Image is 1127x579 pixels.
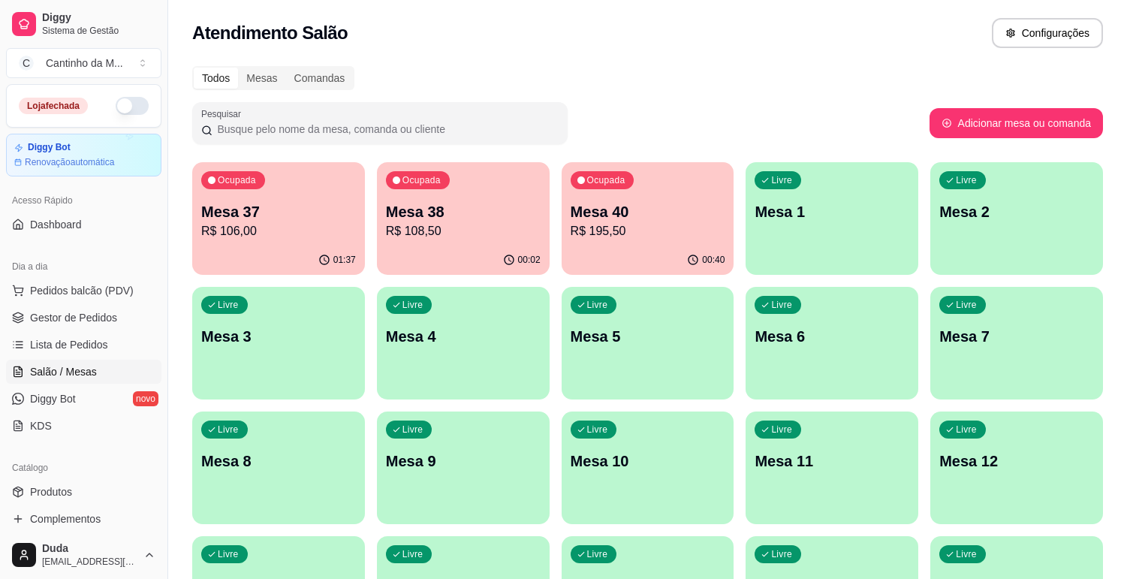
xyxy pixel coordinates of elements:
[6,255,161,279] div: Dia a dia
[192,162,365,275] button: OcupadaMesa 37R$ 106,0001:37
[377,162,550,275] button: OcupadaMesa 38R$ 108,5000:02
[587,548,608,560] p: Livre
[6,134,161,176] a: Diggy BotRenovaçãoautomática
[30,283,134,298] span: Pedidos balcão (PDV)
[192,287,365,400] button: LivreMesa 3
[386,326,541,347] p: Mesa 4
[6,333,161,357] a: Lista de Pedidos
[771,174,792,186] p: Livre
[6,387,161,411] a: Diggy Botnovo
[930,162,1103,275] button: LivreMesa 2
[218,174,256,186] p: Ocupada
[930,287,1103,400] button: LivreMesa 7
[746,412,918,524] button: LivreMesa 11
[402,174,441,186] p: Ocupada
[201,107,246,120] label: Pesquisar
[377,412,550,524] button: LivreMesa 9
[6,188,161,213] div: Acesso Rápido
[30,391,76,406] span: Diggy Bot
[6,507,161,531] a: Complementos
[238,68,285,89] div: Mesas
[6,456,161,480] div: Catálogo
[201,326,356,347] p: Mesa 3
[571,201,725,222] p: Mesa 40
[19,98,88,114] div: Loja fechada
[116,97,149,115] button: Alterar Status
[6,6,161,42] a: DiggySistema de Gestão
[587,174,625,186] p: Ocupada
[562,412,734,524] button: LivreMesa 10
[587,299,608,311] p: Livre
[30,337,108,352] span: Lista de Pedidos
[377,287,550,400] button: LivreMesa 4
[956,174,977,186] p: Livre
[192,21,348,45] h2: Atendimento Salão
[30,364,97,379] span: Salão / Mesas
[992,18,1103,48] button: Configurações
[402,299,423,311] p: Livre
[386,222,541,240] p: R$ 108,50
[402,548,423,560] p: Livre
[755,451,909,472] p: Mesa 11
[42,25,155,37] span: Sistema de Gestão
[571,326,725,347] p: Mesa 5
[212,122,559,137] input: Pesquisar
[386,201,541,222] p: Mesa 38
[6,213,161,237] a: Dashboard
[194,68,238,89] div: Todos
[25,156,114,168] article: Renovação automática
[19,56,34,71] span: C
[6,360,161,384] a: Salão / Mesas
[956,548,977,560] p: Livre
[956,299,977,311] p: Livre
[746,162,918,275] button: LivreMesa 1
[42,11,155,25] span: Diggy
[939,326,1094,347] p: Mesa 7
[562,287,734,400] button: LivreMesa 5
[201,201,356,222] p: Mesa 37
[956,424,977,436] p: Livre
[571,451,725,472] p: Mesa 10
[402,424,423,436] p: Livre
[30,418,52,433] span: KDS
[702,254,725,266] p: 00:40
[286,68,354,89] div: Comandas
[755,201,909,222] p: Mesa 1
[6,48,161,78] button: Select a team
[746,287,918,400] button: LivreMesa 6
[6,480,161,504] a: Produtos
[771,424,792,436] p: Livre
[201,451,356,472] p: Mesa 8
[771,299,792,311] p: Livre
[218,548,239,560] p: Livre
[6,279,161,303] button: Pedidos balcão (PDV)
[30,511,101,526] span: Complementos
[6,414,161,438] a: KDS
[46,56,123,71] div: Cantinho da M ...
[562,162,734,275] button: OcupadaMesa 40R$ 195,5000:40
[755,326,909,347] p: Mesa 6
[42,542,137,556] span: Duda
[6,306,161,330] a: Gestor de Pedidos
[518,254,541,266] p: 00:02
[571,222,725,240] p: R$ 195,50
[30,310,117,325] span: Gestor de Pedidos
[28,142,71,153] article: Diggy Bot
[218,424,239,436] p: Livre
[30,217,82,232] span: Dashboard
[587,424,608,436] p: Livre
[218,299,239,311] p: Livre
[930,108,1103,138] button: Adicionar mesa ou comanda
[192,412,365,524] button: LivreMesa 8
[930,412,1103,524] button: LivreMesa 12
[42,556,137,568] span: [EMAIL_ADDRESS][DOMAIN_NAME]
[386,451,541,472] p: Mesa 9
[6,537,161,573] button: Duda[EMAIL_ADDRESS][DOMAIN_NAME]
[939,201,1094,222] p: Mesa 2
[201,222,356,240] p: R$ 106,00
[771,548,792,560] p: Livre
[30,484,72,499] span: Produtos
[333,254,356,266] p: 01:37
[939,451,1094,472] p: Mesa 12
